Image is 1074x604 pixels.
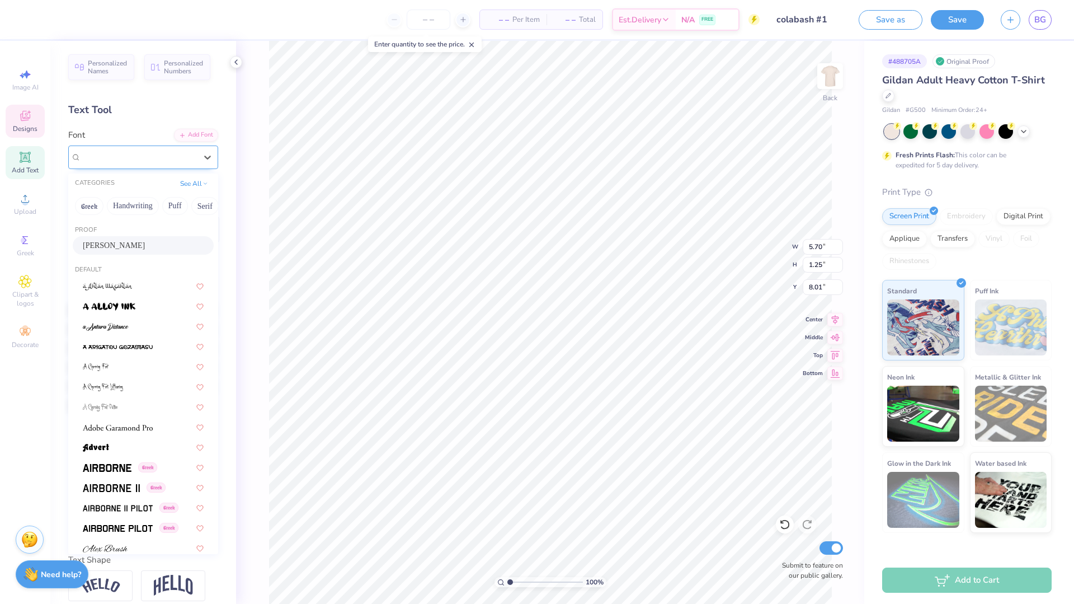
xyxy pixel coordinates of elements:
img: Back [819,65,841,87]
img: a Antara Distance [83,323,129,331]
a: BG [1029,10,1052,30]
span: Middle [803,334,823,341]
span: Greek [159,523,178,533]
span: Personalized Names [88,59,128,75]
div: Applique [882,231,927,247]
span: Per Item [512,14,540,26]
div: Enter quantity to see the price. [368,36,482,52]
span: Total [579,14,596,26]
img: A Charming Font [83,363,109,371]
img: a Ahlan Wasahlan [83,283,133,291]
img: a Arigatou Gozaimasu [83,343,153,351]
span: 100 % [586,577,604,587]
div: Foil [1013,231,1039,247]
span: Decorate [12,340,39,349]
span: Center [803,316,823,324]
span: # G500 [906,106,926,115]
span: Greek [17,249,34,257]
img: Arch [154,575,193,596]
span: Personalized Numbers [164,59,204,75]
span: Greek [138,462,157,472]
span: Greek [159,503,178,513]
span: Gildan [882,106,900,115]
div: # 488705A [882,54,927,68]
label: Font [68,129,85,142]
div: Text Tool [68,102,218,118]
span: Bottom [803,369,823,377]
div: Rhinestones [882,253,936,270]
img: Airborne Pilot [83,525,153,532]
span: Puff Ink [975,285,998,297]
div: Back [823,93,837,103]
span: Greek [147,483,166,493]
span: – – [487,14,509,26]
img: Standard [887,299,959,355]
span: Neon Ink [887,371,915,383]
div: Text Shape [68,554,218,566]
span: Image AI [12,83,39,92]
button: Greek [75,197,103,215]
span: Metallic & Glitter Ink [975,371,1041,383]
div: Vinyl [978,231,1010,247]
img: Neon Ink [887,386,959,442]
img: Alex Brush [83,545,128,553]
span: FREE [701,16,713,24]
span: Upload [14,207,36,216]
div: Add Font [174,129,218,142]
span: Top [803,352,823,359]
span: Water based Ink [975,457,1026,469]
div: Original Proof [932,54,995,68]
strong: Need help? [41,569,81,580]
span: Est. Delivery [619,14,661,26]
button: Save as [859,10,922,30]
div: Print Type [882,186,1052,199]
button: Serif [191,197,219,215]
span: Clipart & logos [6,290,45,308]
button: Puff [162,197,188,215]
span: – – [553,14,576,26]
img: Water based Ink [975,472,1047,528]
img: Airborne II Pilot [83,504,153,512]
span: [PERSON_NAME] [83,240,145,251]
span: Gildan Adult Heavy Cotton T-Shirt [882,73,1045,87]
span: Minimum Order: 24 + [931,106,987,115]
img: A Charming Font Leftleaning [83,383,123,391]
div: CATEGORIES [75,179,115,188]
button: Handwriting [107,197,159,215]
div: Default [68,265,218,275]
img: Puff Ink [975,299,1047,355]
img: Glow in the Dark Ink [887,472,959,528]
button: Save [931,10,984,30]
input: – – [407,10,450,30]
div: Screen Print [882,208,936,225]
img: Airborne [83,464,131,472]
img: Advert [83,444,109,452]
div: Proof [68,226,218,235]
div: This color can be expedited for 5 day delivery. [896,150,1033,170]
span: Standard [887,285,917,297]
img: a Alloy Ink [83,303,135,311]
span: Add Text [12,166,39,175]
div: Transfers [930,231,975,247]
span: Designs [13,124,37,133]
strong: Fresh Prints Flash: [896,151,955,160]
img: Airborne II [83,484,140,492]
span: N/A [681,14,695,26]
input: Untitled Design [768,8,850,31]
img: A Charming Font Outline [83,404,117,411]
div: Embroidery [940,208,993,225]
img: Adobe Garamond Pro [83,424,153,432]
span: BG [1034,13,1046,26]
img: Arc [81,578,120,593]
button: See All [177,178,211,189]
label: Submit to feature on our public gallery. [776,560,843,580]
img: Metallic & Glitter Ink [975,386,1047,442]
span: Glow in the Dark Ink [887,457,951,469]
div: Digital Print [996,208,1051,225]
